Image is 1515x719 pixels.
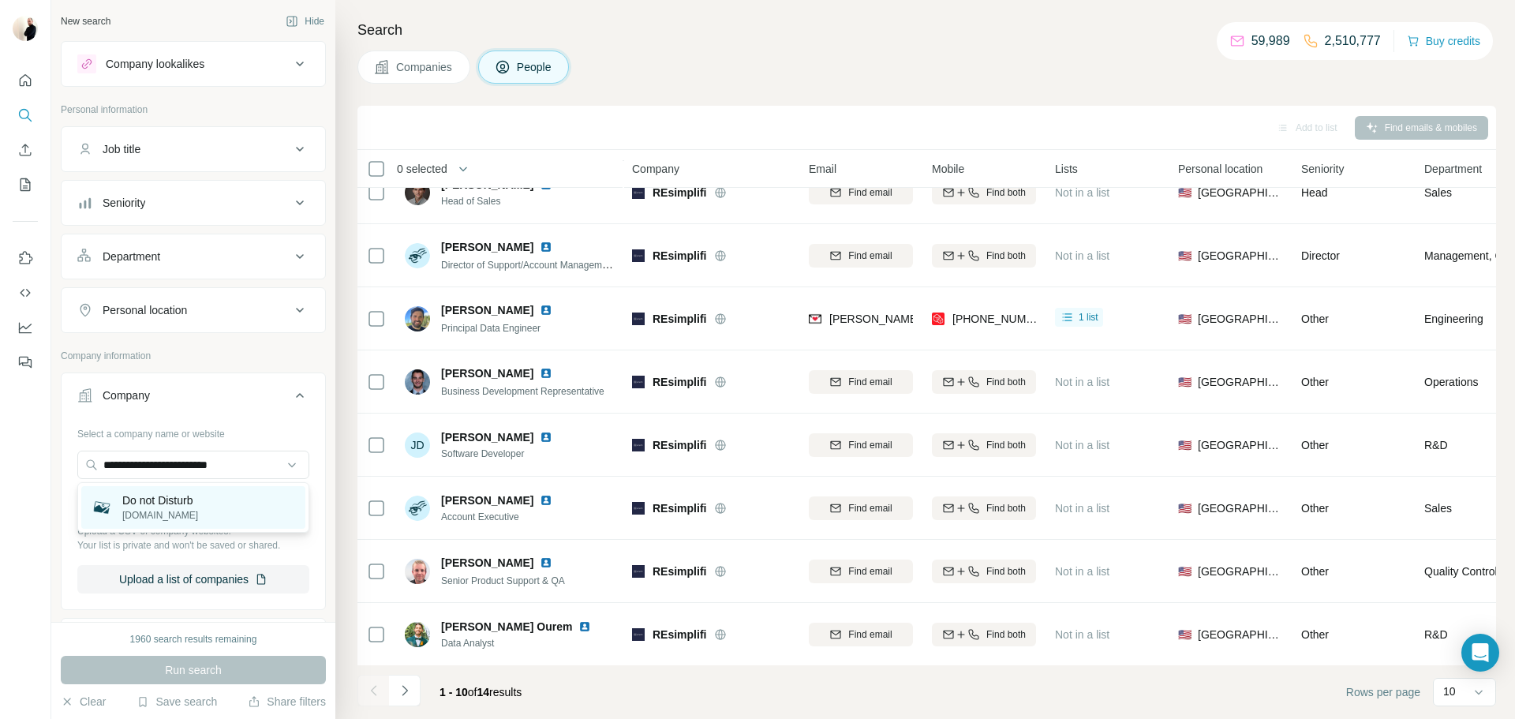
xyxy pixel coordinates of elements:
[653,564,706,579] span: REsimplifi
[632,376,645,388] img: Logo of REsimplifi
[441,258,652,271] span: Director of Support/Account Management, Partner
[540,431,552,444] img: LinkedIn logo
[809,370,913,394] button: Find email
[986,185,1026,200] span: Find both
[1178,185,1191,200] span: 🇺🇸
[61,694,106,710] button: Clear
[952,313,1052,325] span: [PHONE_NUMBER]
[1198,311,1282,327] span: [GEOGRAPHIC_DATA]
[13,170,38,199] button: My lists
[106,56,204,72] div: Company lookalikes
[405,243,430,268] img: Avatar
[632,186,645,199] img: Logo of REsimplifi
[1055,439,1109,451] span: Not in a list
[441,619,572,635] span: [PERSON_NAME] Ourem
[62,130,325,168] button: Job title
[77,538,309,552] p: Your list is private and won't be saved or shared.
[1198,185,1282,200] span: [GEOGRAPHIC_DATA]
[441,636,610,650] span: Data Analyst
[1178,311,1191,327] span: 🇺🇸
[540,556,552,569] img: LinkedIn logo
[441,510,571,524] span: Account Executive
[1198,500,1282,516] span: [GEOGRAPHIC_DATA]
[396,59,454,75] span: Companies
[809,496,913,520] button: Find email
[578,620,591,633] img: LinkedIn logo
[517,59,553,75] span: People
[1178,627,1191,642] span: 🇺🇸
[653,374,706,390] span: REsimplifi
[13,136,38,164] button: Enrich CSV
[1301,376,1329,388] span: Other
[1055,249,1109,262] span: Not in a list
[13,66,38,95] button: Quick start
[1424,500,1452,516] span: Sales
[441,194,571,208] span: Head of Sales
[62,45,325,83] button: Company lookalikes
[1198,437,1282,453] span: [GEOGRAPHIC_DATA]
[405,622,430,647] img: Avatar
[1301,502,1329,515] span: Other
[62,184,325,222] button: Seniority
[1443,683,1456,699] p: 10
[932,496,1036,520] button: Find both
[62,376,325,421] button: Company
[848,564,892,579] span: Find email
[103,141,140,157] div: Job title
[1079,310,1098,324] span: 1 list
[440,686,468,698] span: 1 - 10
[440,686,522,698] span: results
[809,623,913,646] button: Find email
[540,241,552,253] img: LinkedIn logo
[13,279,38,307] button: Use Surfe API
[809,181,913,204] button: Find email
[389,675,421,706] button: Navigate to next page
[932,181,1036,204] button: Find both
[130,632,257,646] div: 1960 search results remaining
[13,313,38,342] button: Dashboard
[829,313,1107,325] span: [PERSON_NAME][EMAIL_ADDRESS][DOMAIN_NAME]
[848,501,892,515] span: Find email
[809,560,913,583] button: Find email
[932,244,1036,268] button: Find both
[13,16,38,41] img: Avatar
[405,433,430,458] div: JD
[986,627,1026,642] span: Find both
[632,439,645,451] img: Logo of REsimplifi
[13,101,38,129] button: Search
[1461,634,1499,672] div: Open Intercom Messenger
[122,492,198,508] p: Do not Disturb
[1424,437,1448,453] span: R&D
[653,500,706,516] span: REsimplifi
[405,369,430,395] img: Avatar
[809,433,913,457] button: Find email
[848,438,892,452] span: Find email
[1301,186,1327,199] span: Head
[405,306,430,331] img: Avatar
[1325,32,1381,51] p: 2,510,777
[1055,186,1109,199] span: Not in a list
[405,180,430,205] img: Avatar
[405,496,430,521] img: Avatar
[248,694,326,710] button: Share filters
[1178,564,1191,579] span: 🇺🇸
[62,291,325,329] button: Personal location
[540,494,552,507] img: LinkedIn logo
[441,386,604,397] span: Business Development Representative
[632,628,645,641] img: Logo of REsimplifi
[1055,628,1109,641] span: Not in a list
[1424,564,1498,579] span: Quality Control
[653,437,706,453] span: REsimplifi
[441,447,571,461] span: Software Developer
[91,496,113,519] img: Do not Disturb
[1424,161,1482,177] span: Department
[13,244,38,272] button: Use Surfe on LinkedIn
[1251,32,1290,51] p: 59,989
[275,9,335,33] button: Hide
[1346,684,1420,700] span: Rows per page
[932,433,1036,457] button: Find both
[1198,248,1282,264] span: [GEOGRAPHIC_DATA]
[468,686,477,698] span: of
[61,103,326,117] p: Personal information
[1055,565,1109,578] span: Not in a list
